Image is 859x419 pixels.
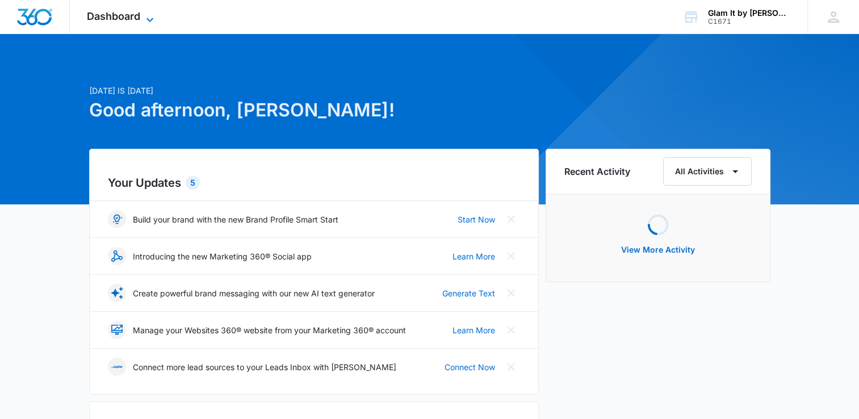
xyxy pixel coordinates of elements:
[87,10,140,22] span: Dashboard
[708,18,791,26] div: account id
[564,165,630,178] h6: Recent Activity
[458,213,495,225] a: Start Now
[89,85,539,97] p: [DATE] is [DATE]
[133,361,396,373] p: Connect more lead sources to your Leads Inbox with [PERSON_NAME]
[708,9,791,18] div: account name
[133,213,338,225] p: Build your brand with the new Brand Profile Smart Start
[89,97,539,124] h1: Good afternoon, [PERSON_NAME]!
[442,287,495,299] a: Generate Text
[133,287,375,299] p: Create powerful brand messaging with our new AI text generator
[186,176,200,190] div: 5
[133,250,312,262] p: Introducing the new Marketing 360® Social app
[502,321,520,339] button: Close
[452,324,495,336] a: Learn More
[452,250,495,262] a: Learn More
[502,247,520,265] button: Close
[108,174,520,191] h2: Your Updates
[502,210,520,228] button: Close
[133,324,406,336] p: Manage your Websites 360® website from your Marketing 360® account
[502,358,520,376] button: Close
[663,157,752,186] button: All Activities
[445,361,495,373] a: Connect Now
[502,284,520,302] button: Close
[610,236,706,263] button: View More Activity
